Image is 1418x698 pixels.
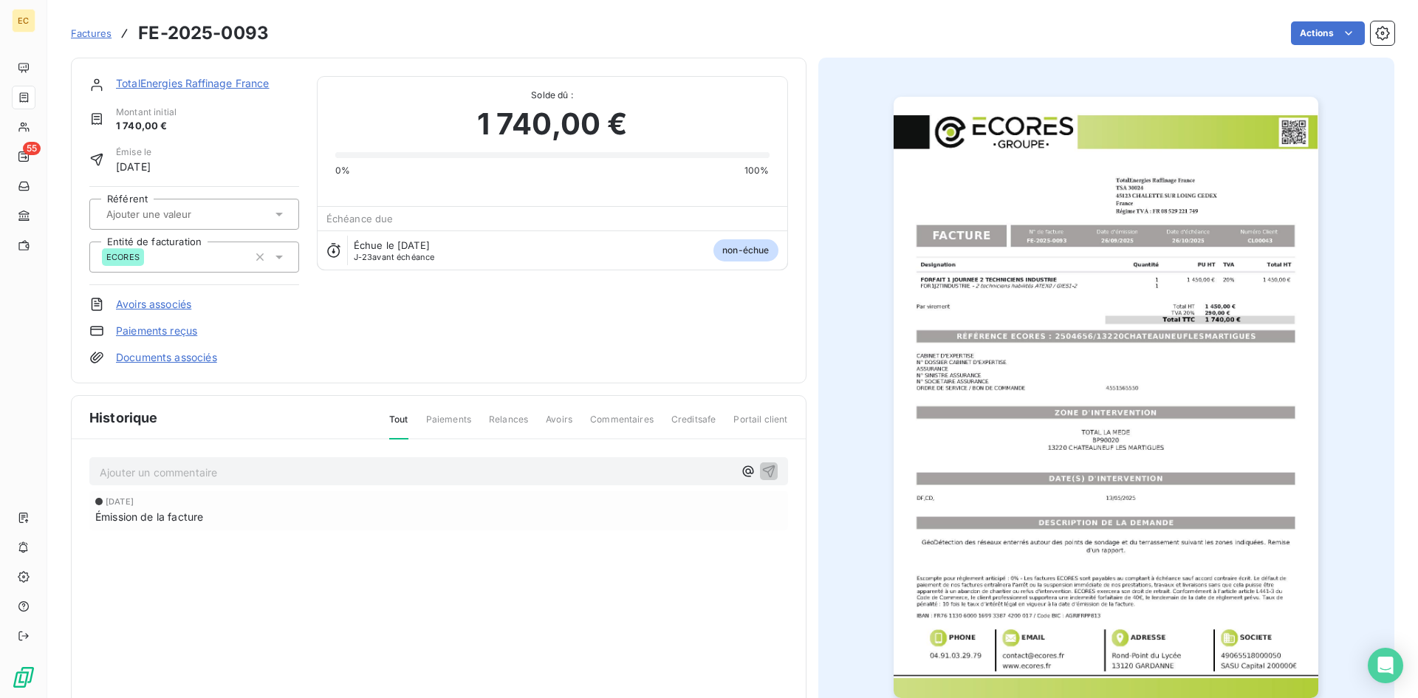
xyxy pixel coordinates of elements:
a: Factures [71,26,112,41]
span: 55 [23,142,41,155]
span: Creditsafe [671,413,716,438]
button: Actions [1291,21,1365,45]
span: Émission de la facture [95,509,203,524]
span: Solde dû : [335,89,770,102]
span: non-échue [713,239,778,261]
span: Historique [89,408,158,428]
a: TotalEnergies Raffinage France [116,77,270,89]
span: [DATE] [106,497,134,506]
span: Montant initial [116,106,177,119]
span: Émise le [116,146,151,159]
span: 1 740,00 € [116,119,177,134]
span: 1 740,00 € [477,102,628,146]
span: Paiements [426,413,471,438]
img: invoice_thumbnail [894,97,1318,698]
a: Paiements reçus [116,324,197,338]
span: Factures [71,27,112,39]
div: Open Intercom Messenger [1368,648,1403,683]
span: Échue le [DATE] [354,239,430,251]
span: J-23 [354,252,373,262]
span: Échéance due [326,213,394,225]
span: Portail client [733,413,787,438]
span: 0% [335,164,350,177]
span: Relances [489,413,528,438]
div: EC [12,9,35,32]
span: Commentaires [590,413,654,438]
img: Logo LeanPay [12,666,35,689]
span: avant échéance [354,253,435,261]
span: [DATE] [116,159,151,174]
span: Avoirs [546,413,572,438]
input: Ajouter une valeur [105,208,253,221]
span: ECORES [106,253,140,261]
h3: FE-2025-0093 [138,20,269,47]
a: Avoirs associés [116,297,191,312]
a: Documents associés [116,350,217,365]
span: Tout [389,413,408,439]
span: 100% [744,164,770,177]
